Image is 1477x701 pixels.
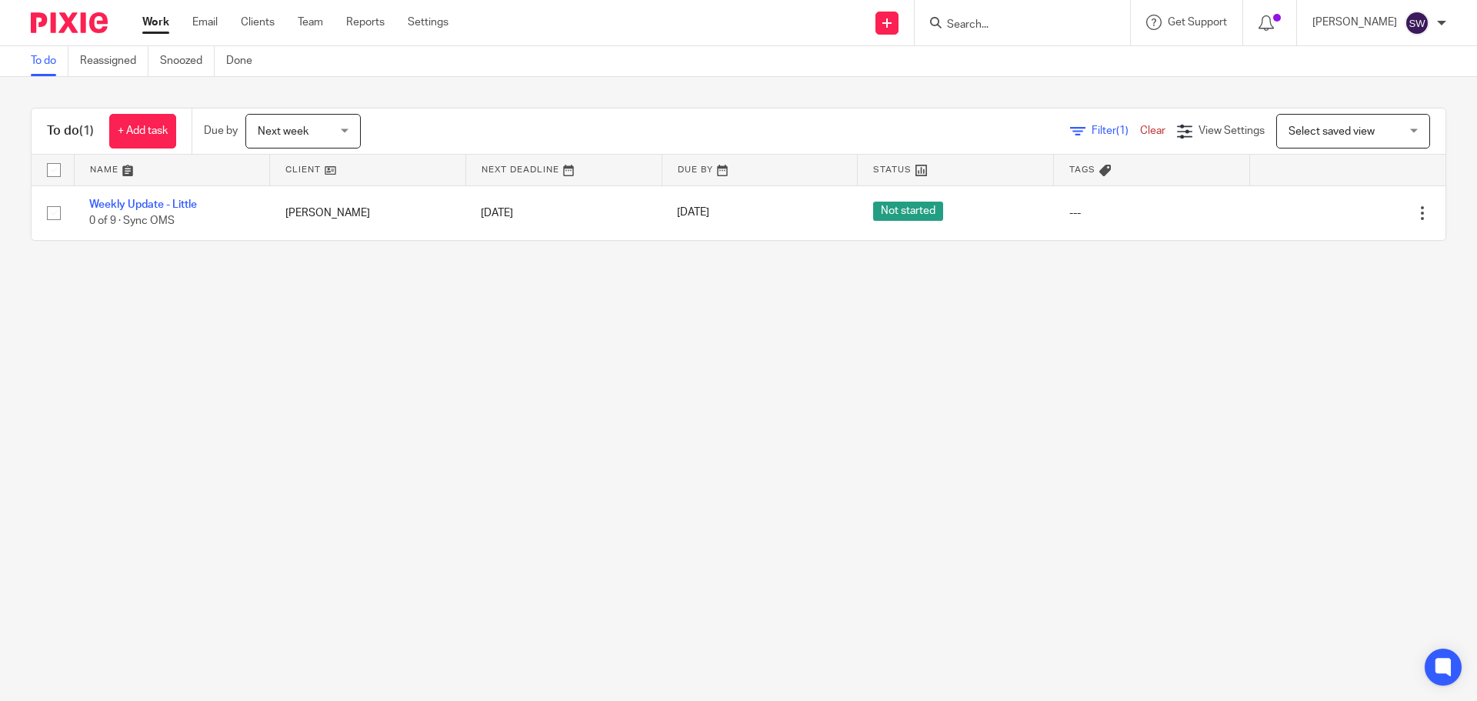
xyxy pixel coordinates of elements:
[1092,125,1140,136] span: Filter
[226,46,264,76] a: Done
[1312,15,1397,30] p: [PERSON_NAME]
[142,15,169,30] a: Work
[298,15,323,30] a: Team
[89,199,197,210] a: Weekly Update - Little
[1289,126,1375,137] span: Select saved view
[31,12,108,33] img: Pixie
[1069,165,1095,174] span: Tags
[79,125,94,137] span: (1)
[1405,11,1429,35] img: svg%3E
[31,46,68,76] a: To do
[1168,17,1227,28] span: Get Support
[204,123,238,139] p: Due by
[873,202,943,221] span: Not started
[346,15,385,30] a: Reports
[465,185,662,240] td: [DATE]
[80,46,148,76] a: Reassigned
[1116,125,1129,136] span: (1)
[241,15,275,30] a: Clients
[945,18,1084,32] input: Search
[1140,125,1165,136] a: Clear
[677,208,709,219] span: [DATE]
[109,114,176,149] a: + Add task
[192,15,218,30] a: Email
[408,15,448,30] a: Settings
[270,185,466,240] td: [PERSON_NAME]
[89,215,175,226] span: 0 of 9 · Sync OMS
[1199,125,1265,136] span: View Settings
[258,126,308,137] span: Next week
[47,123,94,139] h1: To do
[160,46,215,76] a: Snoozed
[1069,205,1235,221] div: ---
